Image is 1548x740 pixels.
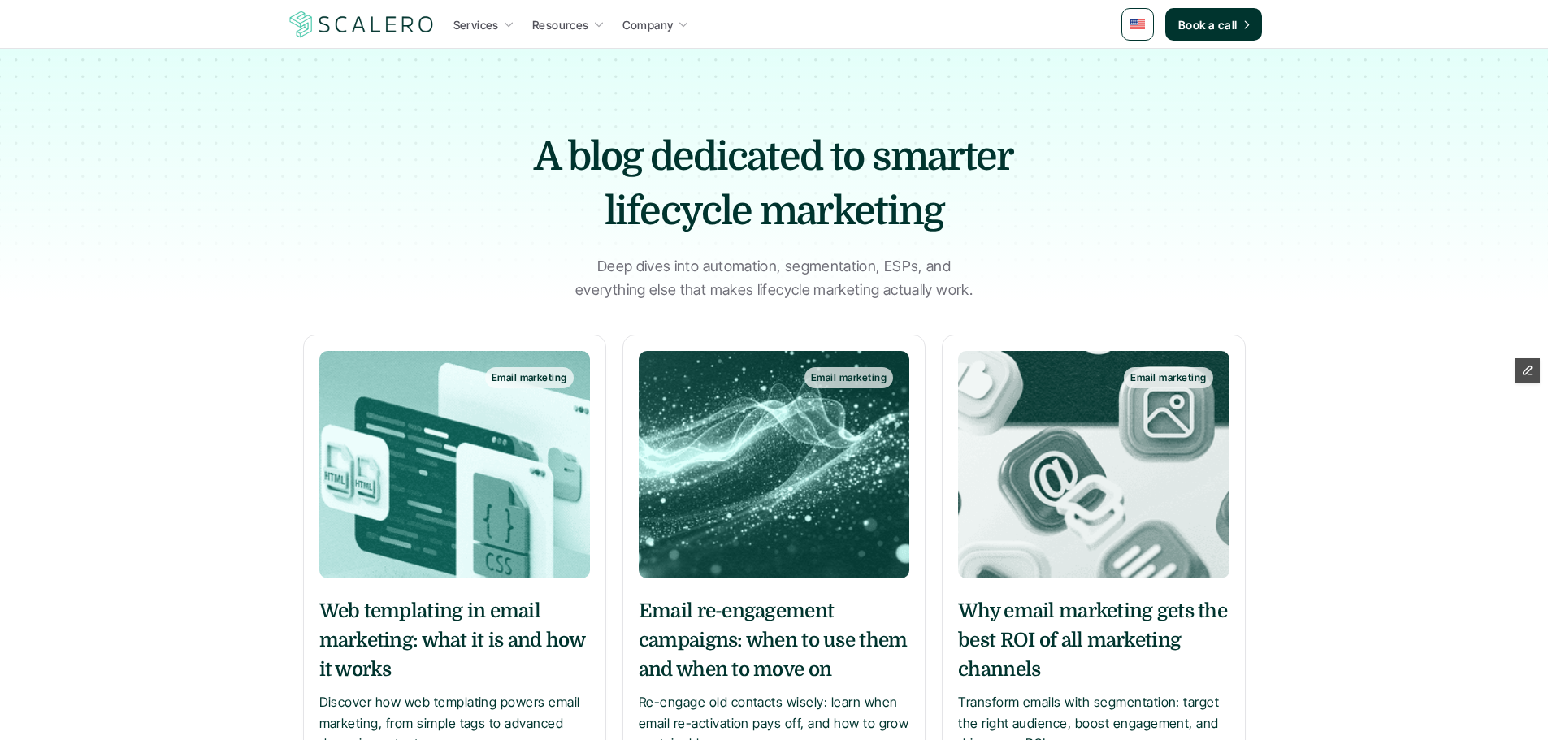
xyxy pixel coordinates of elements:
[532,16,589,33] p: Resources
[1165,8,1262,41] a: Book a call
[958,596,1229,684] h5: Why email marketing gets the best ROI of all marketing channels
[490,130,1059,239] h1: A blog dedicated to smarter lifecycle marketing
[1515,358,1540,383] button: Edit Framer Content
[622,16,674,33] p: Company
[639,351,909,578] a: Email marketing
[492,372,567,383] p: Email marketing
[958,351,1229,578] a: Email marketing
[1130,372,1206,383] p: Email marketing
[287,10,436,39] a: Scalero company logo
[287,9,436,40] img: Scalero company logo
[1178,16,1238,33] p: Book a call
[639,596,909,684] h5: Email re-engagement campaigns: when to use them and when to move on
[319,351,590,578] a: Email marketing
[571,255,978,302] p: Deep dives into automation, segmentation, ESPs, and everything else that makes lifecycle marketin...
[319,596,590,684] h5: Web templating in email marketing: what it is and how it works
[811,372,887,383] p: Email marketing
[453,16,499,33] p: Services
